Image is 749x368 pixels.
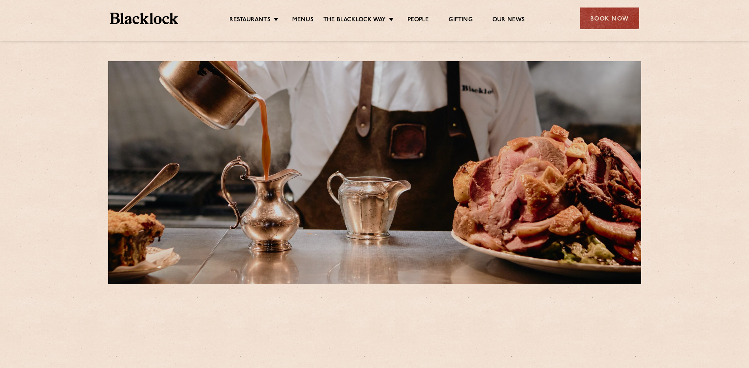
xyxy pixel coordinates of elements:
a: People [407,16,429,25]
a: Gifting [449,16,472,25]
img: BL_Textured_Logo-footer-cropped.svg [110,13,178,24]
a: Restaurants [229,16,270,25]
a: Our News [492,16,525,25]
div: Book Now [580,8,639,29]
a: The Blacklock Way [323,16,386,25]
a: Menus [292,16,313,25]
